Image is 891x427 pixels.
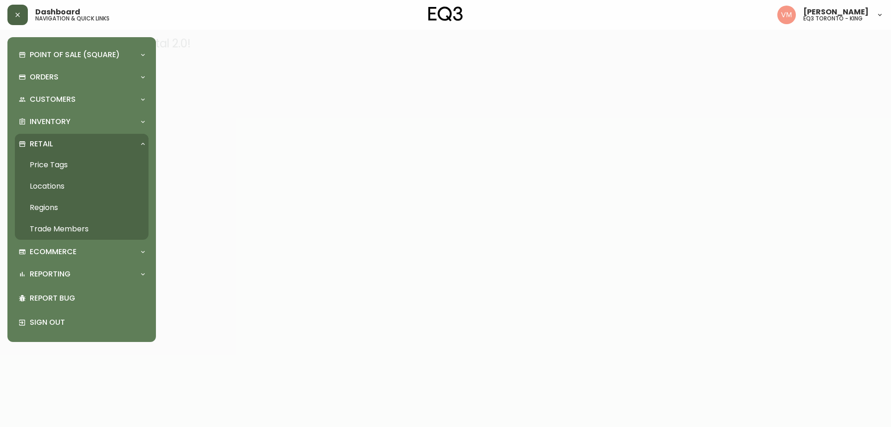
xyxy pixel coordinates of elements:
[15,154,148,176] a: Price Tags
[15,264,148,284] div: Reporting
[15,45,148,65] div: Point of Sale (Square)
[15,242,148,262] div: Ecommerce
[30,269,71,279] p: Reporting
[15,218,148,240] a: Trade Members
[803,8,869,16] span: [PERSON_NAME]
[30,94,76,105] p: Customers
[15,176,148,197] a: Locations
[15,67,148,87] div: Orders
[15,89,148,110] div: Customers
[15,197,148,218] a: Regions
[35,16,110,21] h5: navigation & quick links
[30,72,58,82] p: Orders
[15,310,148,335] div: Sign Out
[428,7,463,21] img: logo
[15,134,148,154] div: Retail
[30,293,145,303] p: Report Bug
[30,50,120,60] p: Point of Sale (Square)
[803,16,863,21] h5: eq3 toronto - king
[30,117,71,127] p: Inventory
[30,247,77,257] p: Ecommerce
[30,139,53,149] p: Retail
[30,317,145,328] p: Sign Out
[777,6,796,24] img: 0f63483a436850f3a2e29d5ab35f16df
[15,112,148,132] div: Inventory
[15,286,148,310] div: Report Bug
[35,8,80,16] span: Dashboard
